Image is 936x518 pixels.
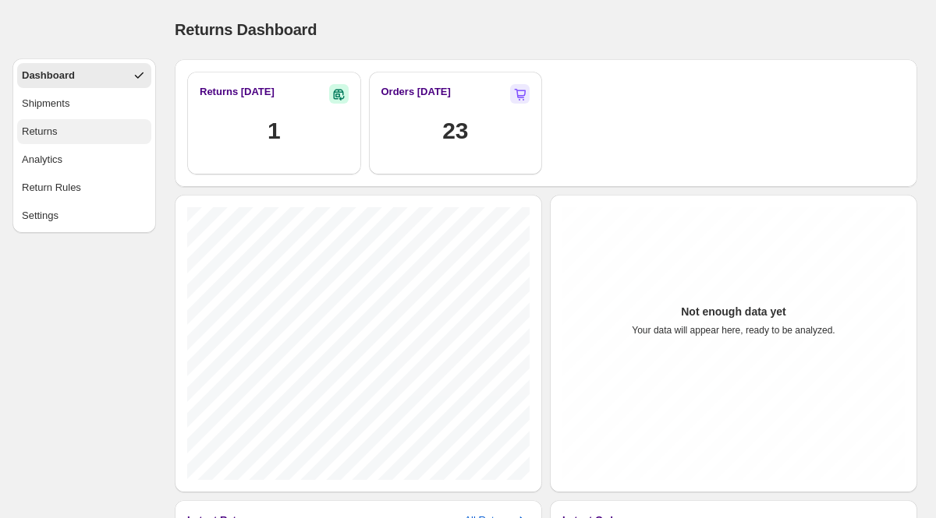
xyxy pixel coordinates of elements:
[17,63,151,88] button: Dashboard
[17,175,151,200] button: Return Rules
[22,124,58,139] div: Returns
[17,203,151,228] button: Settings
[22,96,69,111] div: Shipments
[442,115,468,146] h1: 23
[175,21,317,38] span: Returns Dashboard
[17,91,151,116] button: Shipments
[22,152,62,167] div: Analytics
[381,84,451,100] h2: Orders [DATE]
[22,180,81,196] div: Return Rules
[268,115,280,146] h1: 1
[17,147,151,172] button: Analytics
[17,119,151,144] button: Returns
[200,84,275,100] h3: Returns [DATE]
[22,68,75,83] div: Dashboard
[22,208,58,224] div: Settings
